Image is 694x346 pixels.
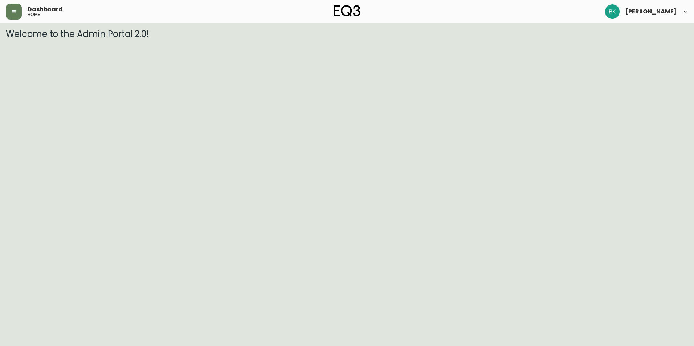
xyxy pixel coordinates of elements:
[605,4,620,19] img: f226c9d535472ff5a8a552de6fdfd51b
[334,5,360,17] img: logo
[625,9,677,15] span: [PERSON_NAME]
[28,7,63,12] span: Dashboard
[6,29,688,39] h3: Welcome to the Admin Portal 2.0!
[28,12,40,17] h5: home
